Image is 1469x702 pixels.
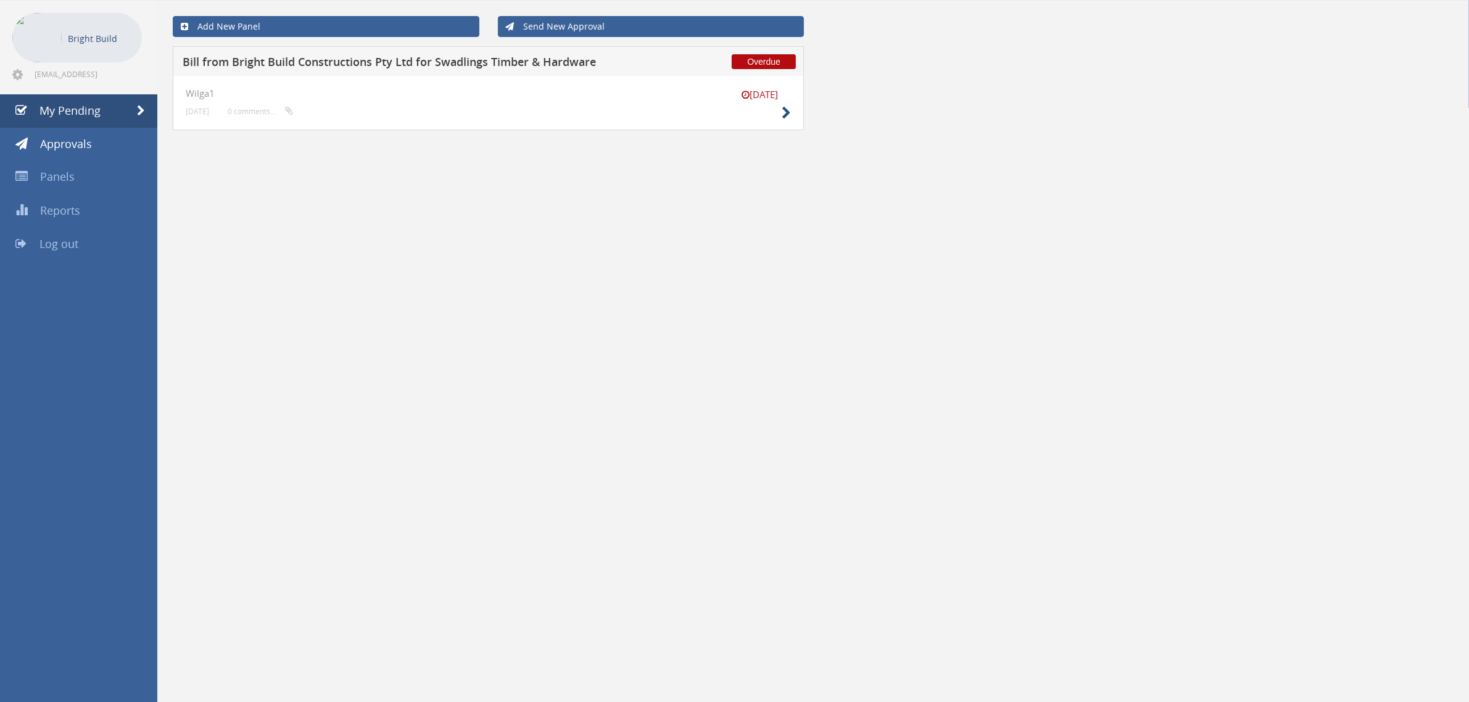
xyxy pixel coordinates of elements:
a: Add New Panel [173,16,479,37]
span: Log out [39,236,78,251]
small: 0 comments... [228,107,293,116]
span: Overdue [732,54,796,69]
h4: Wilga1 [186,88,791,99]
p: Bright Build [68,31,136,46]
small: [DATE] [186,107,209,116]
a: Send New Approval [498,16,805,37]
small: [DATE] [729,88,791,101]
span: [EMAIL_ADDRESS][DOMAIN_NAME] [35,69,139,79]
span: My Pending [39,103,101,118]
h5: Bill from Bright Build Constructions Pty Ltd for Swadlings Timber & Hardware [183,56,611,72]
span: Panels [40,169,75,184]
span: Approvals [40,136,92,151]
span: Reports [40,203,80,218]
